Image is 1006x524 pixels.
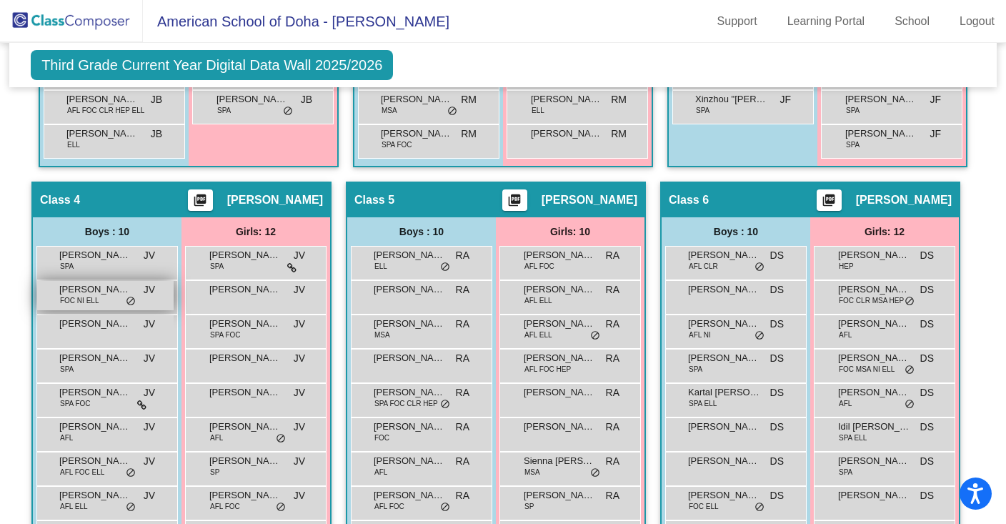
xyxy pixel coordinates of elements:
[838,488,910,503] span: [PERSON_NAME]
[374,261,387,272] span: ELL
[209,351,281,365] span: [PERSON_NAME]
[611,127,627,142] span: RM
[143,10,449,33] span: American School of Doha - [PERSON_NAME]
[820,193,837,213] mat-icon: picture_as_pdf
[606,317,619,332] span: RA
[301,92,312,107] span: JB
[905,365,915,376] span: do_not_disturb_alt
[531,92,602,107] span: [PERSON_NAME]
[456,488,469,503] span: RA
[276,433,286,445] span: do_not_disturb_alt
[817,189,842,211] button: Print Students Details
[689,501,719,512] span: FOC ELL
[770,282,784,297] span: DS
[496,217,644,246] div: Girls: 10
[696,105,709,116] span: SPA
[688,454,760,468] span: [PERSON_NAME]
[59,317,131,331] span: [PERSON_NAME]
[930,92,941,107] span: JF
[144,351,155,366] span: JV
[606,454,619,469] span: RA
[374,351,445,365] span: [PERSON_NAME]
[210,501,240,512] span: AFL FOC
[210,330,241,340] span: SPA FOC
[66,127,138,141] span: [PERSON_NAME]
[67,105,144,116] span: AFL FOC CLR HEP ELL
[695,92,767,107] span: Xinzhou "[PERSON_NAME]" [PERSON_NAME]
[227,193,323,207] span: [PERSON_NAME]
[839,467,852,478] span: SPA
[60,295,99,306] span: FOC NI ELL
[688,488,760,503] span: [PERSON_NAME]
[59,282,131,297] span: [PERSON_NAME]
[883,10,941,33] a: School
[181,217,330,246] div: Girls: 12
[688,420,760,434] span: [PERSON_NAME]
[838,317,910,331] span: [PERSON_NAME]
[294,454,305,469] span: JV
[920,282,934,297] span: DS
[920,248,934,263] span: DS
[210,467,219,478] span: SP
[810,217,959,246] div: Girls: 12
[374,330,390,340] span: MSA
[542,193,637,207] span: [PERSON_NAME]
[606,248,619,263] span: RA
[524,364,571,375] span: AFL FOC HEP
[838,420,910,434] span: Idil [PERSON_NAME]
[770,385,784,400] span: DS
[191,193,209,213] mat-icon: picture_as_pdf
[60,501,88,512] span: AFL ELL
[456,385,469,400] span: RA
[524,330,552,340] span: AFL ELL
[920,317,934,332] span: DS
[144,282,155,297] span: JV
[151,92,162,107] span: JB
[126,468,136,479] span: do_not_disturb_alt
[689,398,717,409] span: SPA ELL
[461,127,477,142] span: RM
[440,399,450,410] span: do_not_disturb_alt
[838,454,910,468] span: [PERSON_NAME]
[770,317,784,332] span: DS
[611,92,627,107] span: RM
[754,262,765,273] span: do_not_disturb_alt
[209,420,281,434] span: [PERSON_NAME] (Maddie) [PERSON_NAME]
[524,467,540,478] span: MSA
[456,282,469,297] span: RA
[845,127,917,141] span: [PERSON_NAME]
[839,295,904,306] span: FOC CLR MSA HEP
[689,330,711,340] span: AFL NI
[839,330,852,340] span: AFL
[688,248,760,262] span: [PERSON_NAME]
[374,501,404,512] span: AFL FOC
[524,420,595,434] span: [PERSON_NAME]
[706,10,769,33] a: Support
[524,385,595,400] span: [PERSON_NAME]
[688,317,760,331] span: [PERSON_NAME]
[502,189,527,211] button: Print Students Details
[920,454,934,469] span: DS
[31,50,393,80] span: Third Grade Current Year Digital Data Wall 2025/2026
[294,420,305,435] span: JV
[531,127,602,141] span: [PERSON_NAME]
[33,217,181,246] div: Boys : 10
[905,296,915,307] span: do_not_disturb_alt
[67,139,80,150] span: ELL
[188,189,213,211] button: Print Students Details
[770,454,784,469] span: DS
[144,385,155,400] span: JV
[374,398,438,409] span: SPA FOC CLR HEP
[839,261,854,272] span: HEP
[846,139,860,150] span: SPA
[754,502,765,513] span: do_not_disturb_alt
[590,468,600,479] span: do_not_disturb_alt
[217,105,231,116] span: SPA
[524,282,595,297] span: [PERSON_NAME]
[276,502,286,513] span: do_not_disturb_alt
[839,398,852,409] span: AFL
[59,385,131,400] span: [PERSON_NAME]
[770,248,784,263] span: DS
[294,488,305,503] span: JV
[920,385,934,400] span: DS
